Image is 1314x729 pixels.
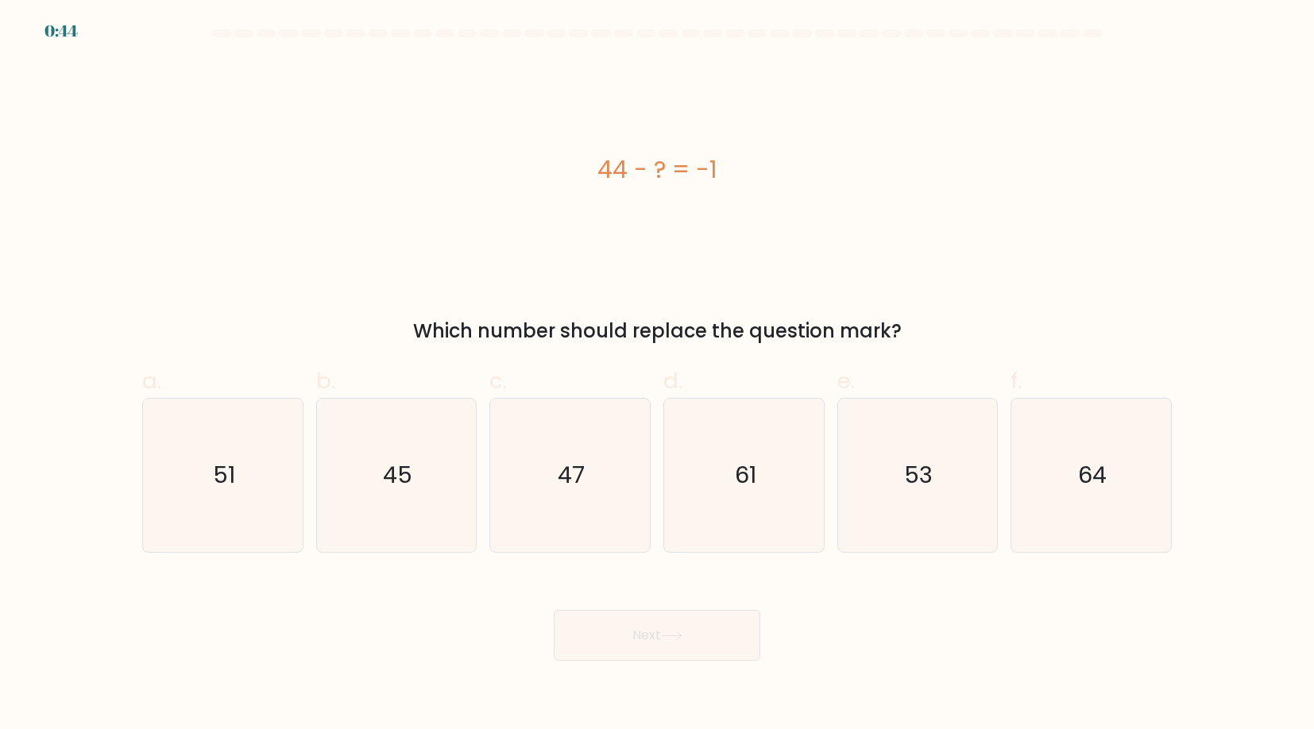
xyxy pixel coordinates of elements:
span: a. [142,365,161,396]
span: f. [1011,365,1022,396]
text: 47 [558,459,586,491]
span: c. [489,365,507,396]
text: 51 [213,459,235,491]
text: 64 [1079,459,1107,491]
text: 53 [905,459,933,491]
div: 0:44 [44,19,78,43]
div: Which number should replace the question mark? [152,317,1162,345]
button: Next [554,610,760,661]
span: e. [837,365,855,396]
span: b. [316,365,335,396]
text: 61 [735,459,756,491]
div: 44 - ? = -1 [142,152,1172,187]
span: d. [663,365,682,396]
text: 45 [383,459,412,491]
